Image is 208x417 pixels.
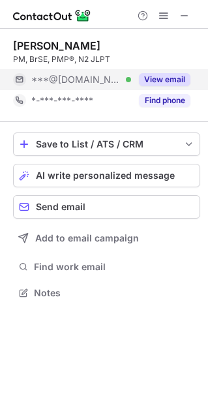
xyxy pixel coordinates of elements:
[139,73,190,86] button: Reveal Button
[13,54,200,65] div: PM, BrSE, PMP®, N2 JLPT
[36,202,85,212] span: Send email
[13,284,200,302] button: Notes
[34,261,195,273] span: Find work email
[13,195,200,219] button: Send email
[13,258,200,276] button: Find work email
[13,39,100,52] div: [PERSON_NAME]
[13,164,200,187] button: AI write personalized message
[13,8,91,23] img: ContactOut v5.3.10
[139,94,190,107] button: Reveal Button
[35,233,139,243] span: Add to email campaign
[34,287,195,299] span: Notes
[36,170,175,181] span: AI write personalized message
[31,74,121,85] span: ***@[DOMAIN_NAME]
[36,139,177,149] div: Save to List / ATS / CRM
[13,226,200,250] button: Add to email campaign
[13,132,200,156] button: save-profile-one-click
